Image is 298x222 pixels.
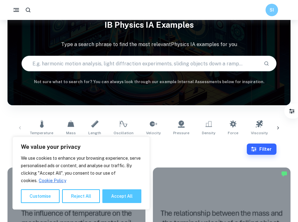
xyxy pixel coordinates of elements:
h6: Not sure what to search for? You can always look through our example Internal Assessments below f... [7,79,291,85]
span: Pressure [173,130,189,136]
span: Length [88,130,101,136]
button: SI [266,4,278,16]
h6: SI [268,7,276,13]
button: Filter [247,144,276,155]
img: Marked [281,171,287,177]
span: Viscosity [251,130,268,136]
button: Search [261,58,272,69]
span: Velocity [146,130,161,136]
h1: IB Physics IA examples [7,16,291,33]
span: Force [228,130,238,136]
span: Mass [66,130,76,136]
p: We value your privacy [21,143,141,151]
button: Accept All [102,189,141,203]
div: We value your privacy [12,137,150,210]
span: Oscillation [114,130,134,136]
button: Filter [286,105,298,117]
input: E.g. harmonic motion analysis, light diffraction experiments, sliding objects down a ramp... [22,55,258,72]
a: Cookie Policy [38,178,66,183]
button: Reject All [62,189,100,203]
p: Type a search phrase to find the most relevant Physics IA examples for you [7,41,291,48]
button: Customise [21,189,60,203]
span: Temperature [30,130,53,136]
p: We use cookies to enhance your browsing experience, serve personalised ads or content, and analys... [21,154,141,184]
span: Density [202,130,215,136]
